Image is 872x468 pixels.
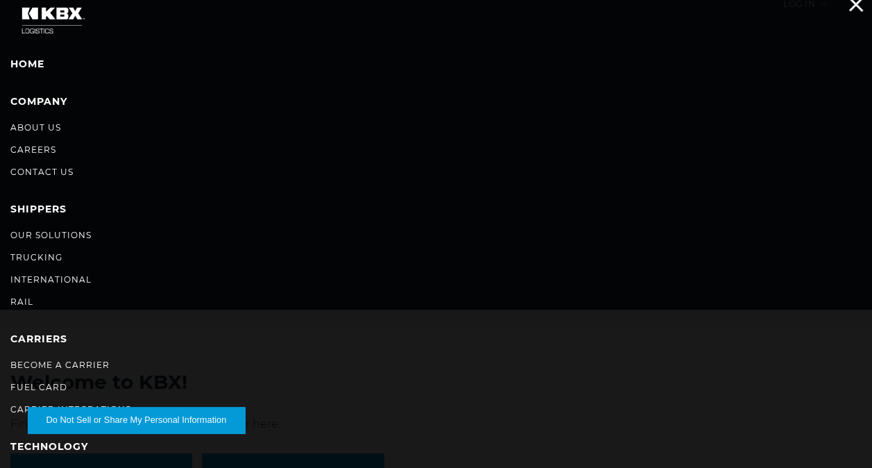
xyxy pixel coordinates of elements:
[10,333,67,345] a: Carriers
[10,58,44,70] a: Home
[28,407,245,433] button: Do Not Sell or Share My Personal Information
[10,440,88,453] a: Technology
[10,167,74,177] a: Contact Us
[10,203,67,215] a: SHIPPERS
[10,122,61,133] a: About Us
[10,382,67,392] a: Fuel Card
[10,360,110,370] a: Become a Carrier
[10,296,33,307] a: RAIL
[10,144,56,155] a: Careers
[10,252,62,262] a: Trucking
[10,95,67,108] a: Company
[10,404,131,415] a: Carrier Integrations
[10,230,92,240] a: Our Solutions
[10,274,92,285] a: International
